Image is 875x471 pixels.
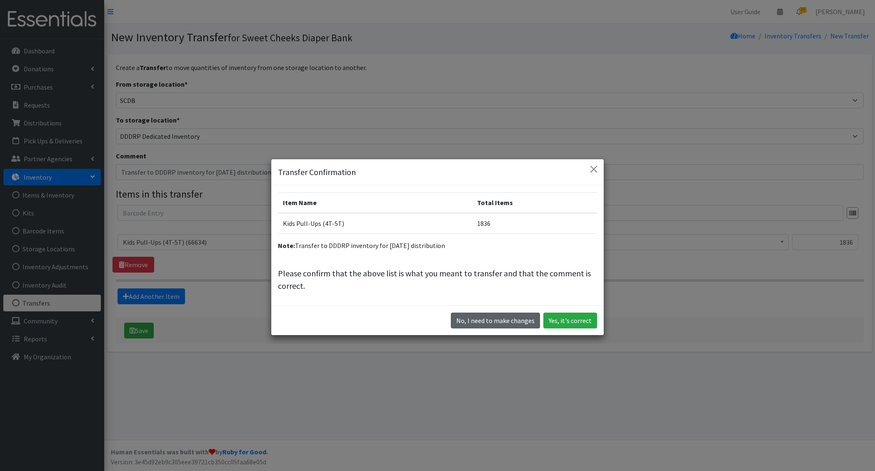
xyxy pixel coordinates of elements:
[472,213,597,234] td: 1836
[278,193,472,213] th: Item Name
[278,213,472,234] td: Kids Pull-Ups (4T-5T)
[472,193,597,213] th: Total Items
[543,313,597,328] button: Yes, it's correct
[278,241,597,251] p: Transfer to DDDRP inventory for [DATE] distribution
[278,267,597,292] p: Please confirm that the above list is what you meant to transfer and that the comment is correct.
[451,313,540,328] button: No I need to make changes
[278,241,295,250] strong: Note:
[587,163,600,176] button: Close
[278,166,356,178] h5: Transfer Confirmation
